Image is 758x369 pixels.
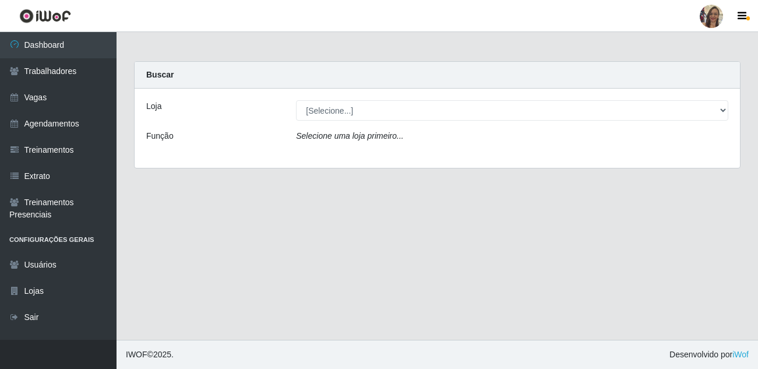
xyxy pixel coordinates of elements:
[19,9,71,23] img: CoreUI Logo
[126,350,147,359] span: IWOF
[146,70,174,79] strong: Buscar
[146,130,174,142] label: Função
[126,349,174,361] span: © 2025 .
[296,131,403,140] i: Selecione uma loja primeiro...
[669,349,749,361] span: Desenvolvido por
[146,100,161,113] label: Loja
[732,350,749,359] a: iWof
